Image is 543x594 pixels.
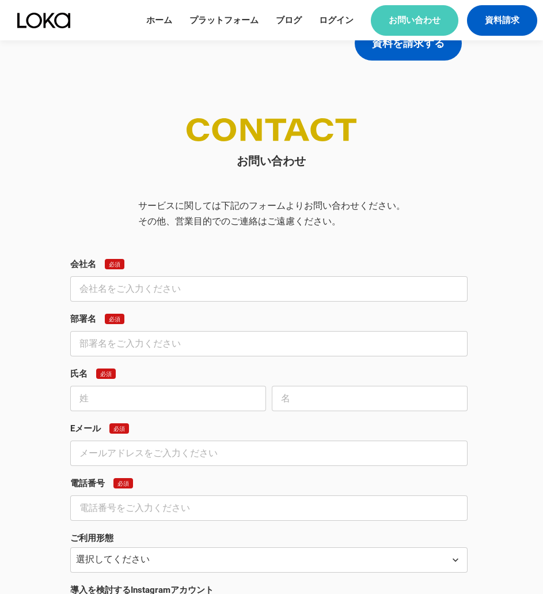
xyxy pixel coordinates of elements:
[70,331,468,356] input: 部署名をご入力ください
[70,368,88,380] p: 氏名
[70,386,266,411] input: 姓
[70,423,101,435] p: Eメール
[319,14,354,27] a: ログイン
[272,386,468,411] input: 名
[467,5,537,36] a: 資料請求
[70,258,96,270] p: 会社名
[70,276,468,302] input: 会社名をご入力ください
[371,5,458,36] a: お問い合わせ
[138,198,405,229] p: サービスに関しては下記のフォームよりお問い合わせください。 その他、営業目的でのご連絡はご遠慮ください。
[146,14,172,27] a: ホーム
[70,441,468,466] input: メールアドレスをご入力ください
[372,38,445,48] p: 資料を請求する
[70,478,105,490] p: 電話番号
[70,495,468,521] input: 電話番号をご入力ください
[109,261,120,268] p: 必須
[100,370,112,377] p: 必須
[70,313,96,325] p: 部署名
[70,532,113,544] p: ご利用形態
[355,26,462,61] button: 資料を請求する
[113,425,125,432] p: 必須
[189,14,259,27] a: プラットフォーム
[117,480,129,487] p: 必須
[237,153,306,169] h2: お問い合わせ
[276,14,302,27] a: ブログ
[109,315,120,322] p: 必須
